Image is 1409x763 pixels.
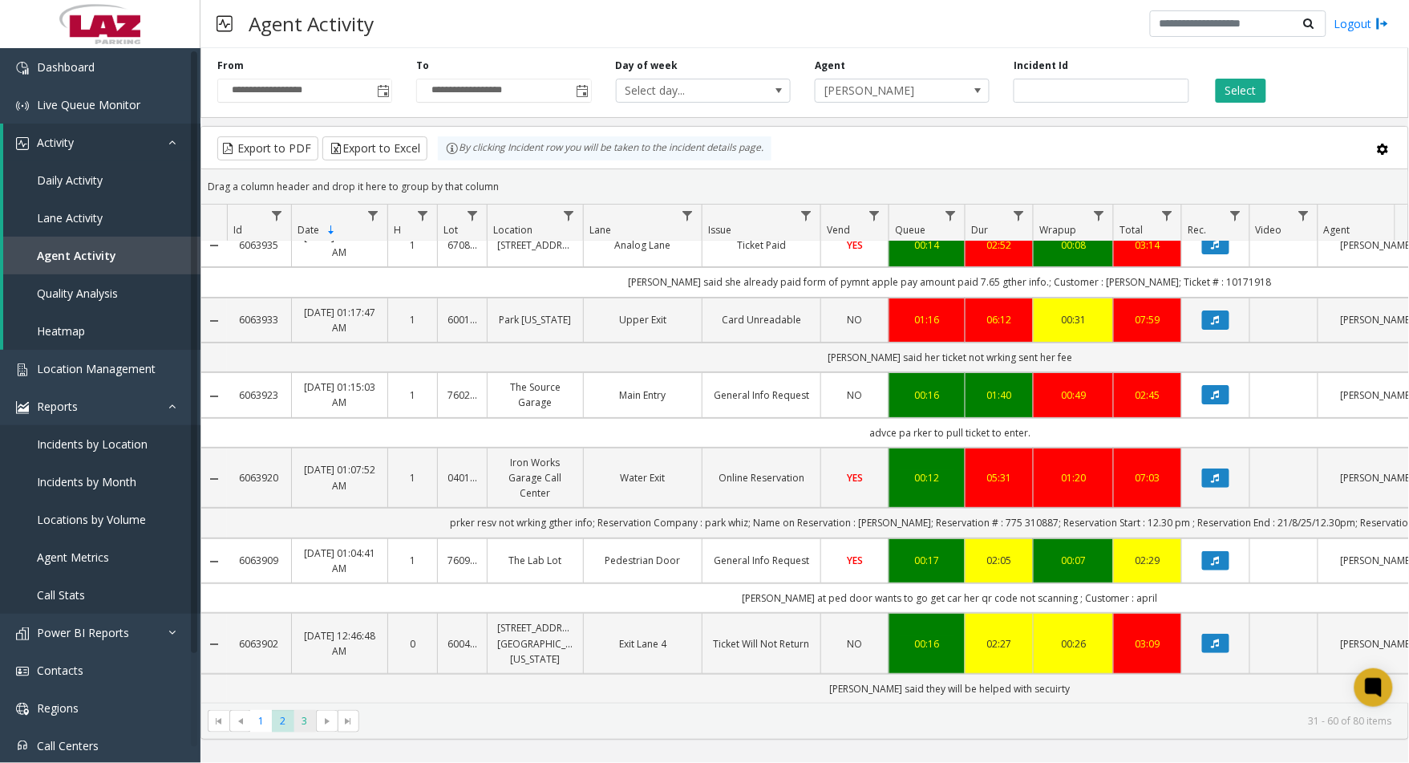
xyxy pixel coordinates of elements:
[208,710,229,733] span: Go to the first page
[3,274,200,312] a: Quality Analysis
[1043,636,1103,651] a: 00:26
[37,399,78,414] span: Reports
[294,710,316,732] span: Page 3
[1188,223,1206,237] span: Rec.
[1124,470,1172,485] a: 07:03
[848,313,863,327] span: NO
[37,738,99,753] span: Call Centers
[617,79,755,102] span: Select day...
[438,136,771,160] div: By clicking Incident row you will be taken to the incident details page.
[201,638,227,651] a: Collapse Details
[593,470,692,485] a: Water Exit
[37,286,118,301] span: Quality Analysis
[712,312,811,327] a: Card Unreadable
[201,473,227,485] a: Collapse Details
[266,205,288,226] a: Id Filter Menu
[3,237,200,274] a: Agent Activity
[1008,205,1030,226] a: Dur Filter Menu
[831,237,879,253] a: YES
[593,388,692,403] a: Main Entry
[1124,553,1172,568] a: 02:29
[16,99,29,112] img: 'icon'
[593,636,692,651] a: Exit Lane 4
[1088,205,1110,226] a: Wrapup Filter Menu
[1256,223,1282,237] span: Video
[201,205,1408,703] div: Data table
[1043,388,1103,403] div: 00:49
[241,4,382,43] h3: Agent Activity
[831,470,879,485] a: YES
[16,703,29,716] img: 'icon'
[1014,59,1068,73] label: Incident Id
[1225,205,1246,226] a: Rec. Filter Menu
[37,361,156,376] span: Location Management
[899,312,955,327] div: 01:16
[233,223,242,237] span: Id
[217,59,244,73] label: From
[899,470,955,485] a: 00:12
[864,205,885,226] a: Vend Filter Menu
[447,553,477,568] a: 760912
[895,223,925,237] span: Queue
[302,462,378,493] a: [DATE] 01:07:52 AM
[975,237,1023,253] a: 02:52
[447,388,477,403] a: 760289
[1124,237,1172,253] a: 03:14
[831,388,879,403] a: NO
[848,637,863,651] span: NO
[447,312,477,327] a: 600158
[446,142,459,155] img: infoIcon.svg
[899,388,955,403] a: 00:16
[1156,205,1178,226] a: Total Filter Menu
[827,223,850,237] span: Vend
[362,205,384,226] a: Date Filter Menu
[3,312,200,350] a: Heatmap
[1124,312,1172,327] a: 07:59
[201,315,227,327] a: Collapse Details
[37,625,129,640] span: Power BI Reports
[816,79,954,102] span: [PERSON_NAME]
[398,237,427,253] a: 1
[316,710,338,733] span: Go to the next page
[447,470,477,485] a: 040129
[831,636,879,651] a: NO
[848,388,863,402] span: NO
[394,223,401,237] span: H
[37,700,79,716] span: Regions
[37,248,116,263] span: Agent Activity
[3,124,200,161] a: Activity
[321,715,334,728] span: Go to the next page
[1043,237,1103,253] a: 00:08
[831,553,879,568] a: YES
[497,455,573,501] a: Iron Works Garage Call Center
[899,636,955,651] a: 00:16
[975,553,1023,568] a: 02:05
[899,237,955,253] div: 00:14
[462,205,484,226] a: Lot Filter Menu
[593,553,692,568] a: Pedestrian Door
[201,555,227,568] a: Collapse Details
[237,312,281,327] a: 6063933
[250,710,272,732] span: Page 1
[37,59,95,75] span: Dashboard
[37,550,109,565] span: Agent Metrics
[708,223,731,237] span: Issue
[616,59,678,73] label: Day of week
[712,237,811,253] a: Ticket Paid
[37,663,83,678] span: Contacts
[398,388,427,403] a: 1
[201,390,227,403] a: Collapse Details
[1124,636,1172,651] div: 03:09
[796,205,817,226] a: Issue Filter Menu
[712,553,811,568] a: General Info Request
[37,97,140,112] span: Live Queue Monitor
[847,471,863,485] span: YES
[213,715,225,728] span: Go to the first page
[37,172,103,188] span: Daily Activity
[971,223,988,237] span: Dur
